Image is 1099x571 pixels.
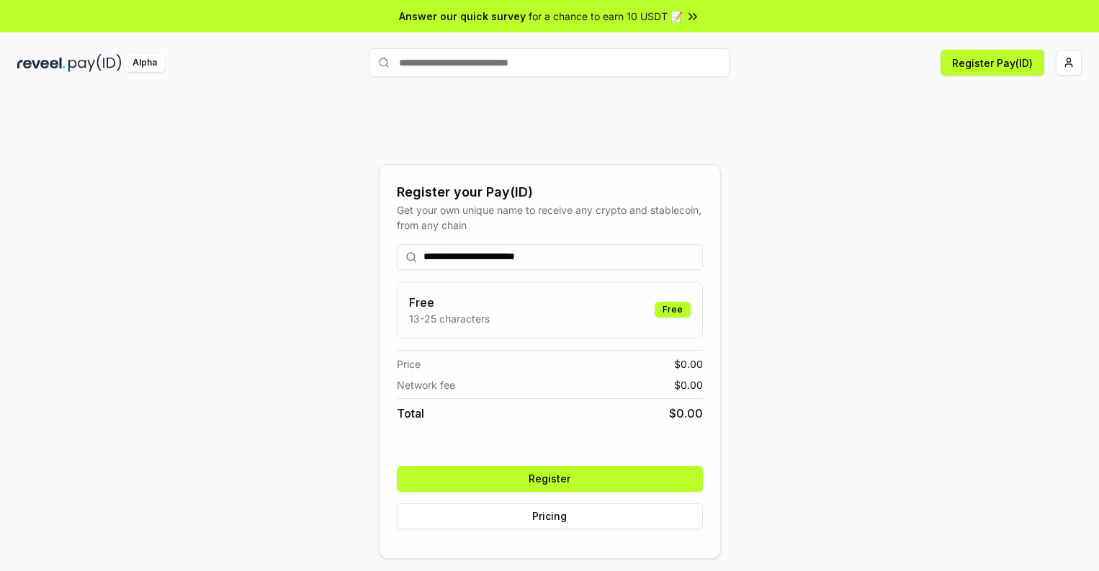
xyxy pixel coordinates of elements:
[397,405,424,422] span: Total
[399,9,526,24] span: Answer our quick survey
[397,377,455,392] span: Network fee
[669,405,703,422] span: $ 0.00
[941,50,1044,76] button: Register Pay(ID)
[409,311,490,326] p: 13-25 characters
[397,202,703,233] div: Get your own unique name to receive any crypto and stablecoin, from any chain
[125,54,165,72] div: Alpha
[674,377,703,392] span: $ 0.00
[17,54,66,72] img: reveel_dark
[397,356,421,372] span: Price
[397,466,703,492] button: Register
[409,294,490,311] h3: Free
[397,182,703,202] div: Register your Pay(ID)
[397,503,703,529] button: Pricing
[68,54,122,72] img: pay_id
[529,9,683,24] span: for a chance to earn 10 USDT 📝
[655,302,691,318] div: Free
[674,356,703,372] span: $ 0.00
